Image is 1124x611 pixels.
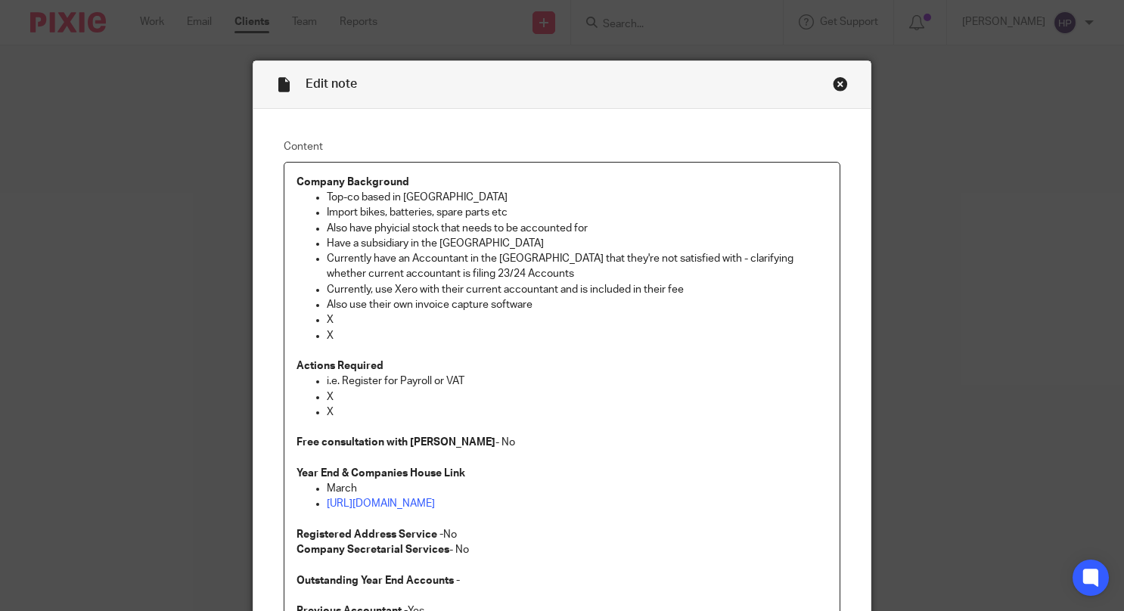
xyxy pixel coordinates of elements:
p: Also use their own invoice capture software [327,297,827,312]
p: i.e. Register for Payroll or VAT [327,374,827,389]
p: X [327,328,827,343]
p: March [327,481,827,496]
p: Top-co based in [GEOGRAPHIC_DATA] [327,190,827,205]
p: X [327,312,827,327]
p: - No [297,542,827,557]
a: [URL][DOMAIN_NAME] [327,498,435,509]
p: Currently, use Xero with their current accountant and is included in their fee [327,282,827,297]
strong: Free consultation with [PERSON_NAME] [297,437,495,448]
strong: Company Secretarial Services [297,544,449,555]
p: - No [297,435,827,450]
p: Also have phyicial stock that needs to be accounted for [327,221,827,236]
p: No [297,527,827,542]
strong: Actions Required [297,361,383,371]
span: Edit note [306,78,357,90]
label: Content [284,139,840,154]
p: X [327,405,827,420]
p: Import bikes, batteries, spare parts etc [327,205,827,220]
p: Have a subsidiary in the [GEOGRAPHIC_DATA] [327,236,827,251]
strong: Year End & Companies House Link [297,468,465,479]
strong: Outstanding Year End Accounts - [297,575,460,586]
p: X [327,389,827,405]
p: Currently have an Accountant in the [GEOGRAPHIC_DATA] that they're not satisfied with - clarifyin... [327,251,827,282]
div: Close this dialog window [833,76,848,91]
strong: Registered Address Service - [297,529,443,540]
strong: Company Background [297,177,409,188]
